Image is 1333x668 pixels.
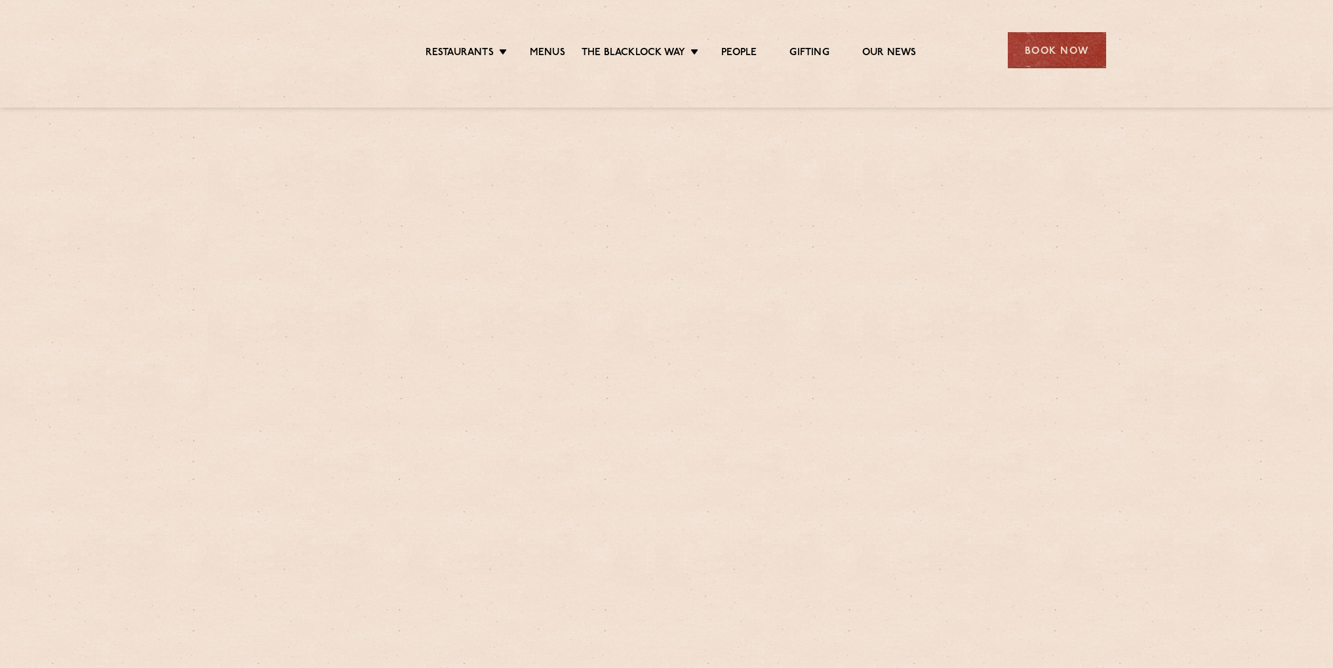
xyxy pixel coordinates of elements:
a: People [721,47,757,61]
div: Book Now [1008,32,1106,68]
img: svg%3E [228,12,341,88]
a: Our News [862,47,917,61]
a: Gifting [789,47,829,61]
a: The Blacklock Way [582,47,685,61]
a: Menus [530,47,565,61]
a: Restaurants [426,47,494,61]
